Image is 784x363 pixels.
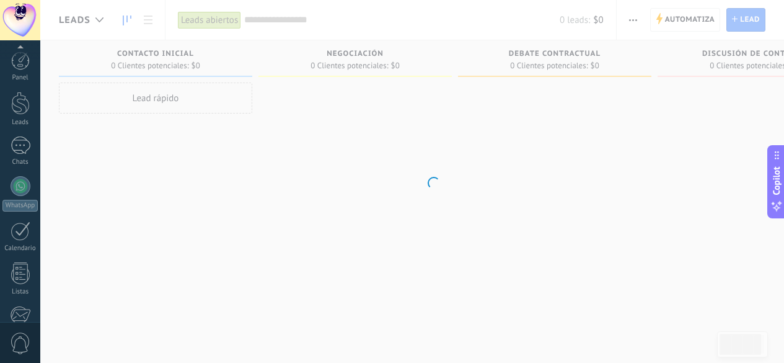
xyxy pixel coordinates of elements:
[770,166,783,195] span: Copilot
[2,288,38,296] div: Listas
[2,200,38,212] div: WhatsApp
[2,244,38,253] div: Calendario
[2,158,38,166] div: Chats
[2,119,38,127] div: Leads
[2,74,38,82] div: Panel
